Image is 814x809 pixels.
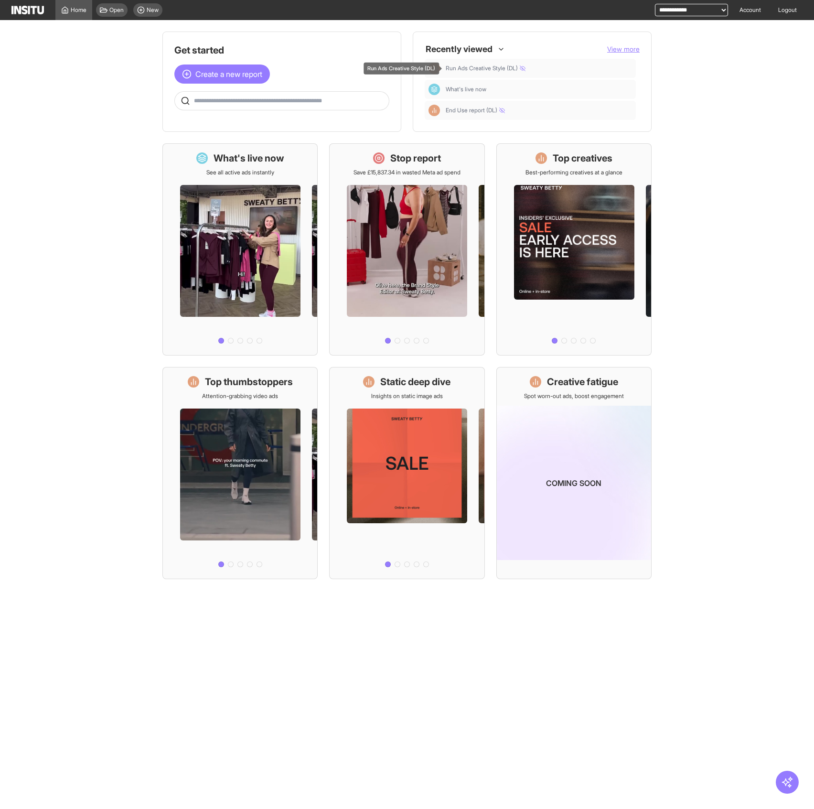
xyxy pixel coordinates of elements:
[329,143,484,356] a: Stop reportSave £15,837.34 in wasted Meta ad spend
[496,143,652,356] a: Top creativesBest-performing creatives at a glance
[195,68,262,80] span: Create a new report
[11,6,44,14] img: Logo
[202,392,278,400] p: Attention-grabbing video ads
[162,367,318,579] a: Top thumbstoppersAttention-grabbing video ads
[446,107,505,114] span: End Use report (DL)
[147,6,159,14] span: New
[525,169,622,176] p: Best-performing creatives at a glance
[109,6,124,14] span: Open
[428,84,440,95] div: Dashboard
[446,86,486,93] span: What's live now
[353,169,461,176] p: Save £15,837.34 in wasted Meta ad spend
[329,367,484,579] a: Static deep diveInsights on static image ads
[446,65,632,72] span: Run Ads Creative Style (DL)
[607,44,640,54] button: View more
[390,151,441,165] h1: Stop report
[446,65,525,72] span: Run Ads Creative Style (DL)
[205,375,293,388] h1: Top thumbstoppers
[206,169,274,176] p: See all active ads instantly
[174,43,389,57] h1: Get started
[71,6,86,14] span: Home
[364,63,439,75] div: Run Ads Creative Style (DL)
[446,86,632,93] span: What's live now
[162,143,318,356] a: What's live nowSee all active ads instantly
[214,151,284,165] h1: What's live now
[380,375,450,388] h1: Static deep dive
[371,392,443,400] p: Insights on static image ads
[428,105,440,116] div: Insights
[174,65,270,84] button: Create a new report
[446,107,632,114] span: End Use report (DL)
[607,45,640,53] span: View more
[553,151,612,165] h1: Top creatives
